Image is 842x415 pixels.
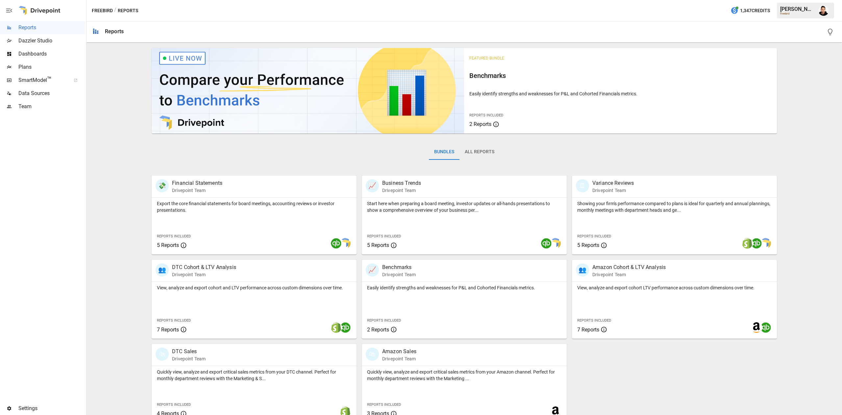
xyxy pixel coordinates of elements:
[367,403,401,407] span: Reports Included
[459,144,500,160] button: All Reports
[18,50,85,58] span: Dashboards
[592,179,634,187] p: Variance Reviews
[18,103,85,110] span: Team
[18,63,85,71] span: Plans
[382,263,416,271] p: Benchmarks
[366,263,379,277] div: 📈
[751,238,762,249] img: quickbooks
[331,322,341,333] img: shopify
[157,234,191,238] span: Reports Included
[469,56,504,61] span: Featured Bundle
[592,263,666,271] p: Amazon Cohort & LTV Analysis
[576,263,589,277] div: 👥
[157,242,179,248] span: 5 Reports
[172,271,236,278] p: Drivepoint Team
[156,179,169,192] div: 💸
[577,242,599,248] span: 5 Reports
[156,348,169,361] div: 🛍
[367,200,561,213] p: Start here when preparing a board meeting, investor updates or all-hands presentations to show a ...
[367,369,561,382] p: Quickly view, analyze and export critical sales metrics from your Amazon channel. Perfect for mon...
[760,238,771,249] img: smart model
[760,322,771,333] img: quickbooks
[105,28,124,35] div: Reports
[382,355,416,362] p: Drivepoint Team
[157,318,191,323] span: Reports Included
[331,238,341,249] img: quickbooks
[814,1,833,20] button: Francisco Sanchez
[366,348,379,361] div: 🛍
[550,238,561,249] img: smart model
[367,318,401,323] span: Reports Included
[18,76,66,84] span: SmartModel
[577,318,611,323] span: Reports Included
[780,12,814,15] div: Freebird
[18,404,85,412] span: Settings
[152,48,464,134] img: video thumbnail
[382,179,421,187] p: Business Trends
[751,322,762,333] img: amazon
[469,70,771,81] h6: Benchmarks
[576,179,589,192] div: 🗓
[18,89,85,97] span: Data Sources
[156,263,169,277] div: 👥
[157,327,179,333] span: 7 Reports
[541,238,552,249] img: quickbooks
[340,238,351,249] img: smart model
[367,284,561,291] p: Easily identify strengths and weaknesses for P&L and Cohorted Financials metrics.
[469,121,491,127] span: 2 Reports
[92,7,113,15] button: Freebird
[382,348,416,355] p: Amazon Sales
[172,187,222,194] p: Drivepoint Team
[592,187,634,194] p: Drivepoint Team
[818,5,829,16] img: Francisco Sanchez
[469,90,771,97] p: Easily identify strengths and weaknesses for P&L and Cohorted Financials metrics.
[366,179,379,192] div: 📈
[740,7,770,15] span: 1,347 Credits
[367,234,401,238] span: Reports Included
[47,75,52,84] span: ™
[114,7,116,15] div: /
[340,322,351,333] img: quickbooks
[157,284,351,291] p: View, analyze and export cohort and LTV performance across custom dimensions over time.
[742,238,753,249] img: shopify
[157,403,191,407] span: Reports Included
[172,179,222,187] p: Financial Statements
[18,24,85,32] span: Reports
[157,369,351,382] p: Quickly view, analyze and export critical sales metrics from your DTC channel. Perfect for monthl...
[577,327,599,333] span: 7 Reports
[577,234,611,238] span: Reports Included
[172,355,206,362] p: Drivepoint Team
[780,6,814,12] div: [PERSON_NAME]
[367,242,389,248] span: 5 Reports
[172,348,206,355] p: DTC Sales
[429,144,459,160] button: Bundles
[172,263,236,271] p: DTC Cohort & LTV Analysis
[382,187,421,194] p: Drivepoint Team
[577,284,772,291] p: View, analyze and export cohort LTV performance across custom dimensions over time.
[367,327,389,333] span: 2 Reports
[157,200,351,213] p: Export the core financial statements for board meetings, accounting reviews or investor presentat...
[577,200,772,213] p: Showing your firm's performance compared to plans is ideal for quarterly and annual plannings, mo...
[382,271,416,278] p: Drivepoint Team
[469,113,503,117] span: Reports Included
[592,271,666,278] p: Drivepoint Team
[728,5,773,17] button: 1,347Credits
[18,37,85,45] span: Dazzler Studio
